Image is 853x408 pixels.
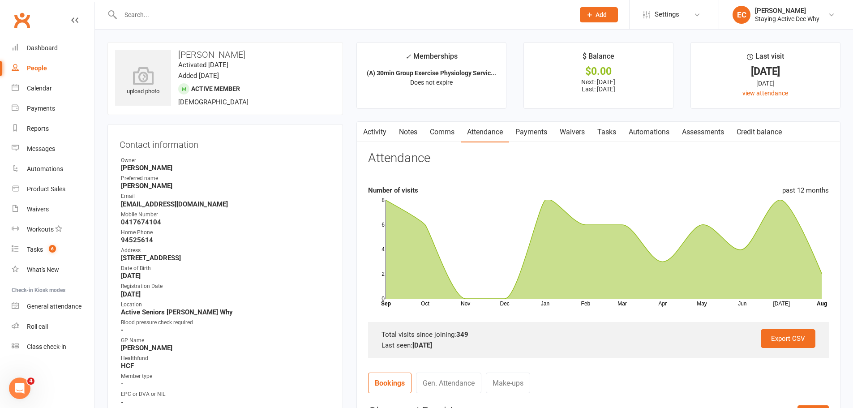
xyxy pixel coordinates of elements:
[583,51,614,67] div: $ Balance
[381,340,815,351] div: Last seen:
[27,343,66,350] div: Class check-in
[456,331,468,339] strong: 349
[12,139,94,159] a: Messages
[424,122,461,142] a: Comms
[12,58,94,78] a: People
[12,119,94,139] a: Reports
[553,122,591,142] a: Waivers
[12,199,94,219] a: Waivers
[115,67,171,96] div: upload photo
[367,69,496,77] strong: (A) 30min Group Exercise Physiology Servic...
[357,122,393,142] a: Activity
[121,372,331,381] div: Member type
[121,290,331,298] strong: [DATE]
[755,15,819,23] div: Staying Active Dee Why
[27,105,55,112] div: Payments
[27,85,52,92] div: Calendar
[178,72,219,80] time: Added [DATE]
[121,200,331,208] strong: [EMAIL_ADDRESS][DOMAIN_NAME]
[699,78,832,88] div: [DATE]
[412,341,432,349] strong: [DATE]
[27,125,49,132] div: Reports
[121,380,331,388] strong: -
[12,317,94,337] a: Roll call
[27,44,58,52] div: Dashboard
[486,373,530,393] a: Make-ups
[121,362,331,370] strong: HCF
[121,318,331,327] div: Blood pressure check required
[11,9,33,31] a: Clubworx
[121,272,331,280] strong: [DATE]
[27,266,59,273] div: What's New
[121,344,331,352] strong: [PERSON_NAME]
[121,264,331,273] div: Date of Birth
[27,206,49,213] div: Waivers
[121,228,331,237] div: Home Phone
[191,85,240,92] span: Active member
[12,99,94,119] a: Payments
[178,98,249,106] span: [DEMOGRAPHIC_DATA]
[12,337,94,357] a: Class kiosk mode
[27,64,47,72] div: People
[509,122,553,142] a: Payments
[12,296,94,317] a: General attendance kiosk mode
[381,329,815,340] div: Total visits since joining:
[27,303,81,310] div: General attendance
[755,7,819,15] div: [PERSON_NAME]
[742,90,788,97] a: view attendance
[49,245,56,253] span: 6
[121,236,331,244] strong: 94525614
[368,151,430,165] h3: Attendance
[761,329,815,348] a: Export CSV
[121,210,331,219] div: Mobile Number
[118,9,568,21] input: Search...
[9,378,30,399] iframe: Intercom live chat
[416,373,481,393] a: Gen. Attendance
[121,218,331,226] strong: 0417674104
[121,156,331,165] div: Owner
[27,378,34,385] span: 4
[12,219,94,240] a: Workouts
[622,122,676,142] a: Automations
[121,398,331,406] strong: -
[12,159,94,179] a: Automations
[121,354,331,363] div: Healthfund
[121,182,331,190] strong: [PERSON_NAME]
[12,260,94,280] a: What's New
[115,50,335,60] h3: [PERSON_NAME]
[12,240,94,260] a: Tasks 6
[27,185,65,193] div: Product Sales
[782,185,829,196] div: past 12 months
[178,61,228,69] time: Activated [DATE]
[121,246,331,255] div: Address
[580,7,618,22] button: Add
[676,122,730,142] a: Assessments
[393,122,424,142] a: Notes
[121,164,331,172] strong: [PERSON_NAME]
[121,282,331,291] div: Registration Date
[747,51,784,67] div: Last visit
[596,11,607,18] span: Add
[699,67,832,76] div: [DATE]
[27,226,54,233] div: Workouts
[591,122,622,142] a: Tasks
[121,326,331,334] strong: -
[121,308,331,316] strong: Active Seniors [PERSON_NAME] Why
[27,246,43,253] div: Tasks
[405,51,458,67] div: Memberships
[368,186,418,194] strong: Number of visits
[12,78,94,99] a: Calendar
[121,390,331,399] div: EPC or DVA or NIL
[27,145,55,152] div: Messages
[655,4,679,25] span: Settings
[121,336,331,345] div: GP Name
[27,323,48,330] div: Roll call
[405,52,411,61] i: ✓
[27,165,63,172] div: Automations
[121,192,331,201] div: Email
[730,122,788,142] a: Credit balance
[12,38,94,58] a: Dashboard
[532,78,665,93] p: Next: [DATE] Last: [DATE]
[121,254,331,262] strong: [STREET_ADDRESS]
[410,79,453,86] span: Does not expire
